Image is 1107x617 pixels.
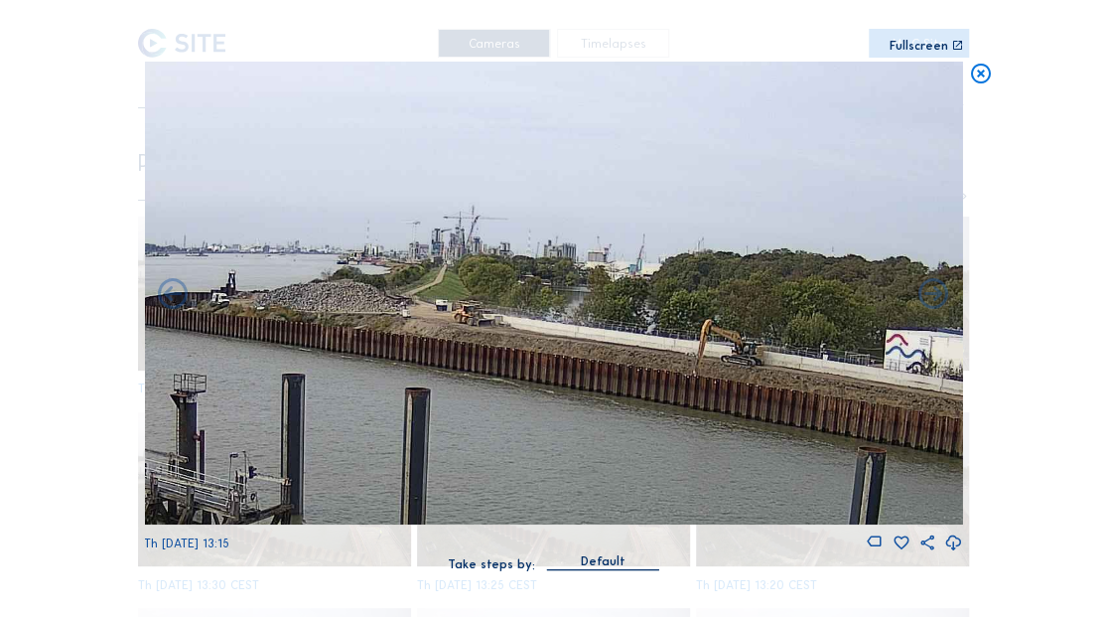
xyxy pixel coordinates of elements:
i: Forward [155,277,191,313]
div: Take steps by: [448,558,535,570]
img: Image [144,62,962,525]
div: Default [581,552,625,570]
div: Fullscreen [890,40,948,52]
i: Back [915,277,951,313]
span: Th [DATE] 13:15 [144,537,229,550]
div: Default [546,552,659,569]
